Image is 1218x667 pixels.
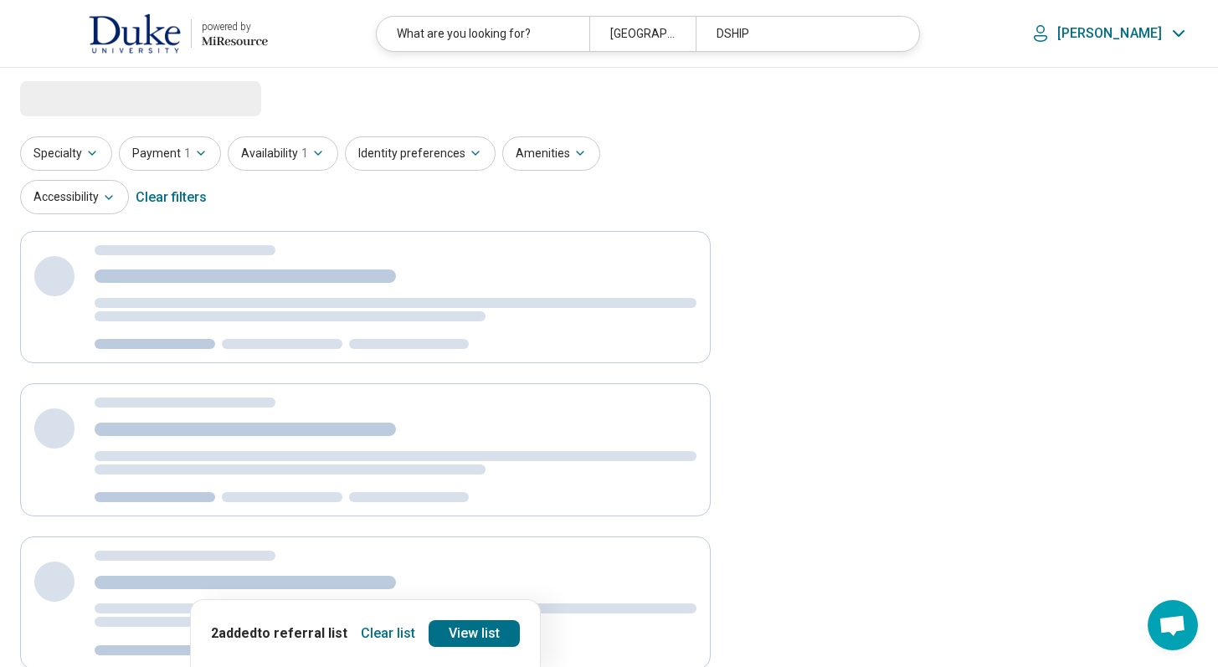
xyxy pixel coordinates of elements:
span: 1 [301,145,308,162]
div: [GEOGRAPHIC_DATA], [GEOGRAPHIC_DATA], [GEOGRAPHIC_DATA] [589,17,696,51]
div: Clear filters [136,177,207,218]
button: Identity preferences [345,136,496,171]
div: Open chat [1148,600,1198,650]
button: Amenities [502,136,600,171]
span: Loading... [20,81,161,115]
div: powered by [202,19,268,34]
button: Availability1 [228,136,338,171]
span: 1 [184,145,191,162]
span: to referral list [257,625,347,641]
button: Specialty [20,136,112,171]
button: Accessibility [20,180,129,214]
div: DSHIP [696,17,908,51]
a: Duke Universitypowered by [27,13,268,54]
a: View list [429,620,520,647]
button: Clear list [354,620,422,647]
p: 2 added [211,623,347,644]
p: [PERSON_NAME] [1057,25,1162,42]
button: Payment1 [119,136,221,171]
img: Duke University [89,13,181,54]
div: What are you looking for? [377,17,589,51]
